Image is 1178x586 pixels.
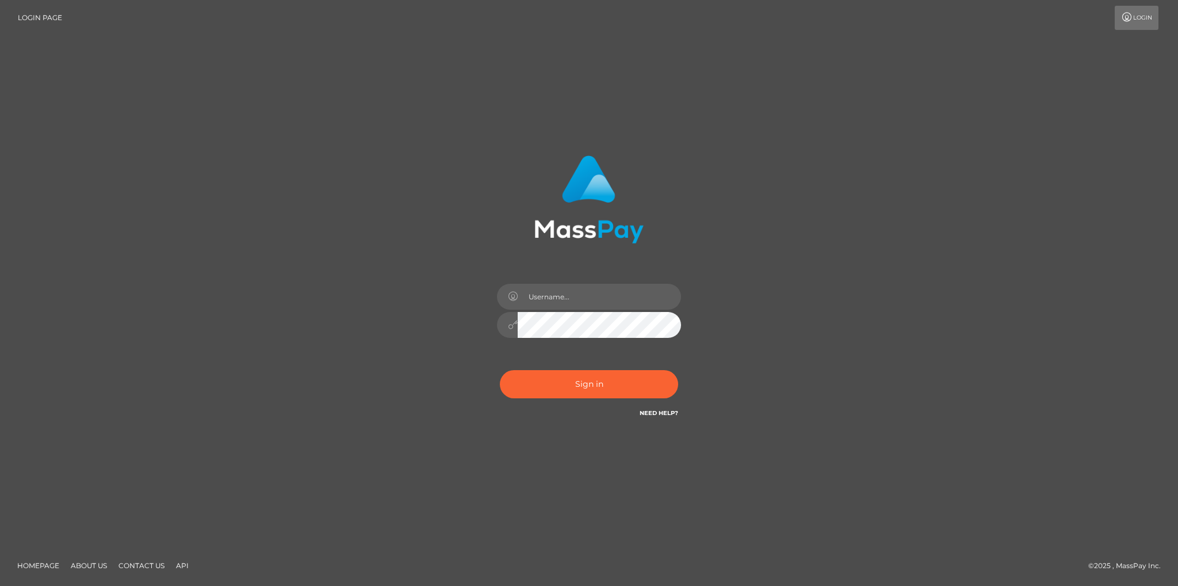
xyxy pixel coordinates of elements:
a: About Us [66,557,112,574]
a: Need Help? [640,409,678,417]
input: Username... [518,284,681,310]
a: Login [1115,6,1158,30]
a: Contact Us [114,557,169,574]
div: © 2025 , MassPay Inc. [1088,560,1169,572]
a: Login Page [18,6,62,30]
button: Sign in [500,370,678,398]
img: MassPay Login [534,155,644,243]
a: Homepage [13,557,64,574]
a: API [171,557,193,574]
